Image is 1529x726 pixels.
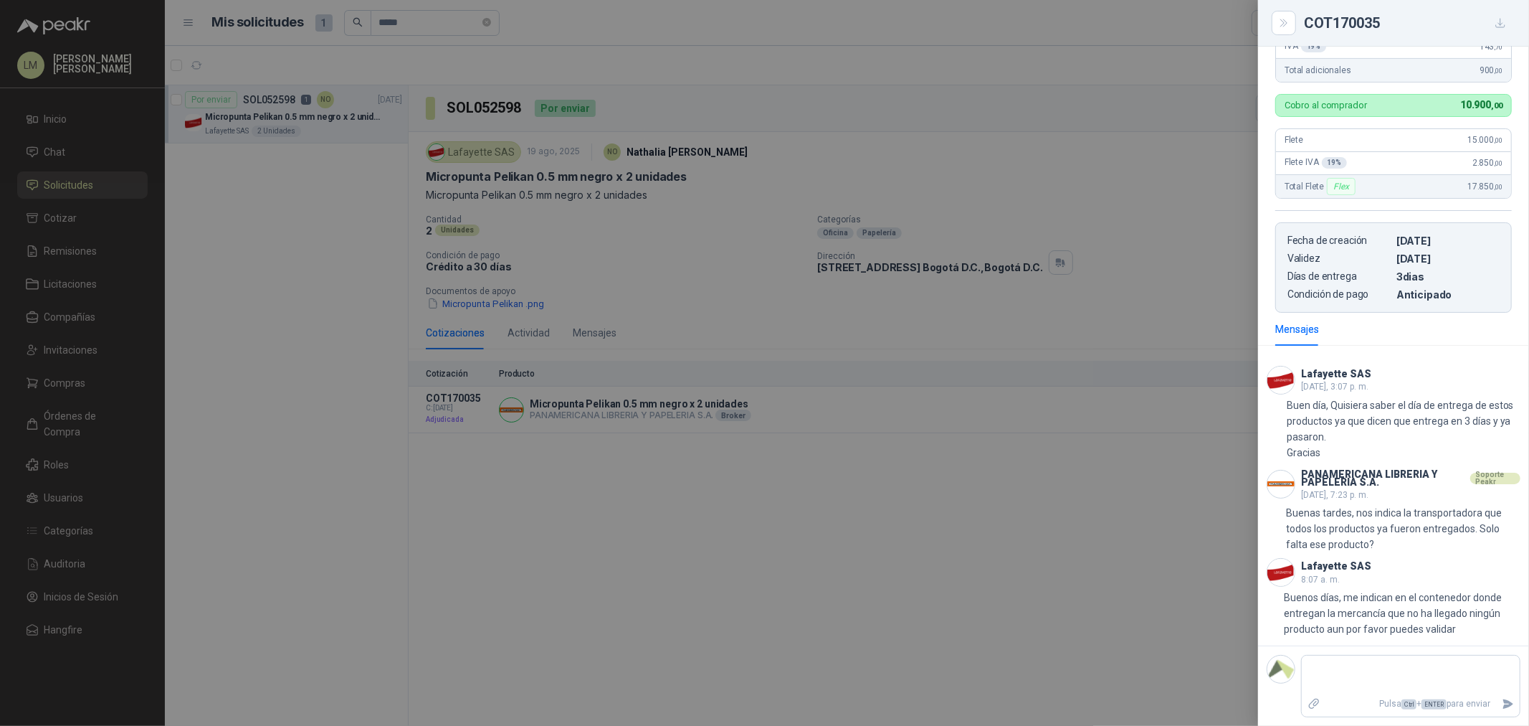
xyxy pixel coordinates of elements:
[1286,505,1520,552] p: Buenas tardes, nos indica la transportadora que todos los productos ya fueron entregados. Solo fa...
[1275,14,1292,32] button: Close
[1322,157,1348,169] div: 19 %
[1284,590,1520,637] p: Buenos días, me indican en el contenedor donde entregan la mercancía que no ha llegado ningún pro...
[1496,692,1520,717] button: Enviar
[1326,692,1497,717] p: Pulsa + para enviar
[1285,157,1347,169] span: Flete IVA
[1301,490,1368,500] span: [DATE], 7:23 p. m.
[1304,11,1512,34] div: COT170035
[1480,65,1502,75] span: 900
[1287,270,1391,283] p: Días de entrega
[1327,178,1355,195] div: Flex
[1287,288,1391,301] p: Condición de pago
[1301,41,1327,52] div: 19 %
[1494,183,1502,191] span: ,00
[1401,699,1416,709] span: Ctrl
[1396,288,1500,301] p: Anticipado
[1287,235,1391,247] p: Fecha de creación
[1276,59,1511,82] div: Total adicionales
[1285,41,1326,52] span: IVA
[1301,575,1340,585] span: 8:07 a. m.
[1267,471,1295,498] img: Company Logo
[1396,270,1500,283] p: 3 dias
[1285,135,1303,145] span: Flete
[1396,235,1500,247] p: [DATE]
[1472,158,1502,168] span: 2.850
[1301,562,1371,570] h3: Lafayette SAS
[1267,367,1295,394] img: Company Logo
[1467,135,1502,145] span: 15.000
[1275,321,1319,337] div: Mensajes
[1267,656,1295,683] img: Company Logo
[1302,692,1326,717] label: Adjuntar archivos
[1301,471,1467,486] h3: PANAMERICANA LIBRERIA Y PAPELERIA S.A.
[1494,43,1502,51] span: ,70
[1285,100,1367,110] p: Cobro al comprador
[1421,699,1447,709] span: ENTER
[1287,397,1520,461] p: Buen día, Quisiera saber el día de entrega de estos productos ya que dicen que entrega en 3 días ...
[1267,559,1295,586] img: Company Logo
[1494,136,1502,144] span: ,00
[1396,253,1500,265] p: [DATE]
[1494,159,1502,167] span: ,00
[1460,99,1502,110] span: 10.900
[1494,67,1502,75] span: ,00
[1491,101,1502,110] span: ,00
[1480,42,1502,52] span: 143
[1285,178,1358,195] span: Total Flete
[1470,473,1520,484] div: Soporte Peakr
[1301,382,1368,392] span: [DATE], 3:07 p. m.
[1467,181,1502,192] span: 17.850
[1287,253,1391,265] p: Validez
[1301,370,1371,378] h3: Lafayette SAS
